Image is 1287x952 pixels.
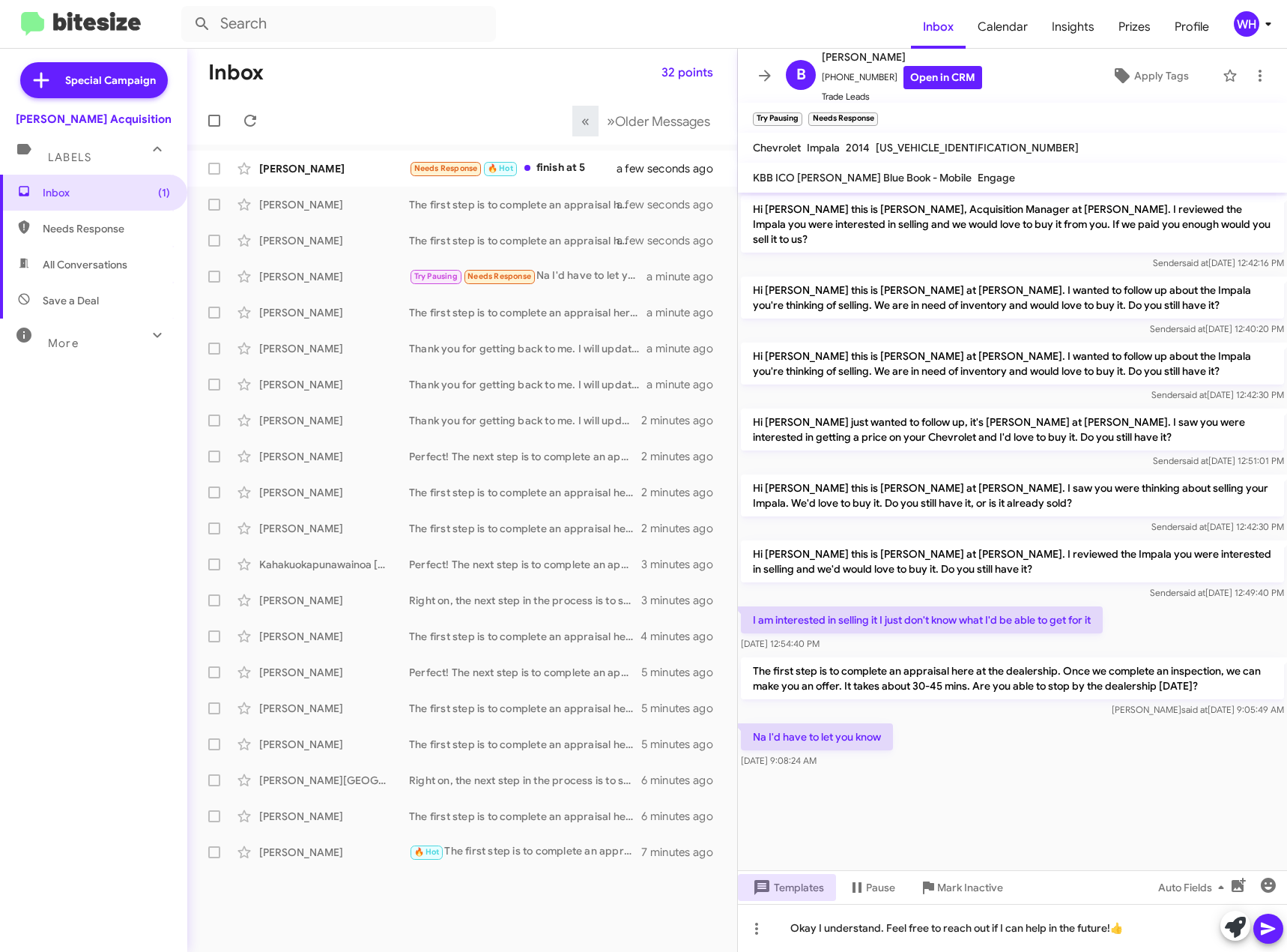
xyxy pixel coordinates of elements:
span: said at [1182,257,1208,268]
span: Special Campaign [65,73,156,88]
span: [DATE] 12:54:40 PM [741,638,820,649]
small: Try Pausing [753,112,802,126]
p: I am interested in selling it I just don't know what I'd be able to get for it [741,606,1103,633]
p: Na I'd have to let you know [741,723,893,750]
div: a few seconds ago [635,233,725,248]
a: Insights [1040,5,1106,49]
p: Hi [PERSON_NAME] this is [PERSON_NAME], Acquisition Manager at [PERSON_NAME]. I reviewed the Impa... [741,196,1284,253]
span: Pause [866,874,895,901]
button: 32 points [649,59,725,86]
div: 2 minutes ago [641,449,725,464]
div: 2 minutes ago [641,521,725,536]
div: Right on, the next step in the process is to schedule an appointment so I can appraise your vehic... [409,773,641,788]
div: a minute ago [646,269,725,284]
div: The first step is to complete an appraisal here at the dealership. Once we complete an inspection... [409,233,635,248]
div: [PERSON_NAME] [259,809,409,824]
div: [PERSON_NAME][GEOGRAPHIC_DATA] [259,773,409,788]
div: Kahakuokapunawainoa [PERSON_NAME] [259,557,409,572]
div: Right on, the next step in the process is to schedule an appointment so I can appraise your vehic... [409,593,641,608]
a: Inbox [911,5,966,49]
button: WH [1221,11,1271,37]
span: Sender [DATE] 12:42:30 PM [1151,521,1284,532]
span: [DATE] 9:08:24 AM [741,755,817,766]
div: a few seconds ago [635,161,725,176]
span: [US_VEHICLE_IDENTIFICATION_NUMBER] [876,141,1079,154]
span: Sender [DATE] 12:42:30 PM [1151,389,1284,400]
div: [PERSON_NAME] [259,161,409,176]
div: The first step is to complete an appraisal here at the dealership. Once we complete an inspection... [409,737,641,752]
span: Older Messages [615,113,710,130]
div: [PERSON_NAME] [259,449,409,464]
div: [PERSON_NAME] Acquisition [16,112,172,127]
span: Auto Fields [1158,874,1230,901]
a: Special Campaign [20,62,168,98]
div: Perfect! The next step is to complete an appraisal. Once complete, we can make you an offer. Are ... [409,665,641,680]
div: [PERSON_NAME] [259,197,409,212]
nav: Page navigation example [573,106,719,136]
div: 7 minutes ago [641,845,725,860]
div: The first step is to complete an appraisal here at the dealership. Once we complete an inspection... [409,843,641,861]
button: Mark Inactive [907,874,1015,901]
div: [PERSON_NAME] [259,593,409,608]
div: 5 minutes ago [641,665,725,680]
span: Apply Tags [1134,62,1189,89]
div: a minute ago [646,377,725,392]
div: [PERSON_NAME] [259,629,409,644]
div: [PERSON_NAME] [259,521,409,536]
div: The first step is to complete an appraisal here at the dealership. Once we complete an inspection... [409,701,641,716]
span: [PERSON_NAME] [DATE] 9:05:49 AM [1112,704,1284,715]
span: said at [1179,323,1205,334]
span: [PHONE_NUMBER] [822,66,982,89]
span: Sender [DATE] 12:40:20 PM [1150,323,1284,334]
span: 🔥 Hot [414,847,440,857]
button: Previous [572,106,599,136]
div: 4 minutes ago [641,629,725,644]
span: said at [1182,455,1208,466]
span: said at [1181,521,1207,532]
span: Needs Response [414,163,478,173]
div: 3 minutes ago [641,593,725,608]
div: The first step is to complete an appraisal here at the dealership. Once we complete an inspection... [409,485,641,500]
p: Hi [PERSON_NAME] this is [PERSON_NAME] at [PERSON_NAME]. I saw you were thinking about selling yo... [741,475,1284,516]
span: Impala [807,141,840,154]
div: 3 minutes ago [641,557,725,572]
span: Labels [48,151,91,164]
span: Sender [DATE] 12:49:40 PM [1150,587,1284,598]
span: Needs Response [43,221,170,236]
a: Profile [1163,5,1221,49]
div: Na I'd have to let you know [409,268,646,285]
span: Try Pausing [414,271,458,281]
span: 32 points [661,59,713,86]
span: Needs Response [467,271,531,281]
button: Auto Fields [1146,874,1242,901]
div: a few seconds ago [635,197,725,212]
span: [PERSON_NAME] [822,48,982,66]
div: [PERSON_NAME] [259,413,409,428]
div: The first step is to complete an appraisal here at the dealership. Once we complete an inspection... [409,521,641,536]
div: [PERSON_NAME] [259,269,409,284]
div: Thank you for getting back to me. I will update my records. [409,341,646,356]
span: Save a Deal [43,293,99,308]
div: WH [1234,11,1259,37]
div: 5 minutes ago [641,737,725,752]
span: « [581,112,590,130]
p: The first step is to complete an appraisal here at the dealership. Once we complete an inspection... [741,657,1284,699]
button: Apply Tags [1085,62,1215,89]
div: Thank you for getting back to me. I will update my records. [409,413,641,428]
div: 6 minutes ago [641,809,725,824]
div: 5 minutes ago [641,701,725,716]
small: Needs Response [808,112,877,126]
p: Hi [PERSON_NAME] this is [PERSON_NAME] at [PERSON_NAME]. I wanted to follow up about the Impala y... [741,277,1284,319]
div: 6 minutes ago [641,773,725,788]
div: [PERSON_NAME] [259,341,409,356]
p: Hi [PERSON_NAME] this is [PERSON_NAME] at [PERSON_NAME]. I reviewed the Impala you were intereste... [741,540,1284,582]
div: a minute ago [646,341,725,356]
span: Trade Leads [822,89,982,104]
button: Templates [738,874,836,901]
span: Mark Inactive [937,874,1003,901]
span: said at [1181,389,1207,400]
span: said at [1179,587,1205,598]
h1: Inbox [208,61,264,85]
